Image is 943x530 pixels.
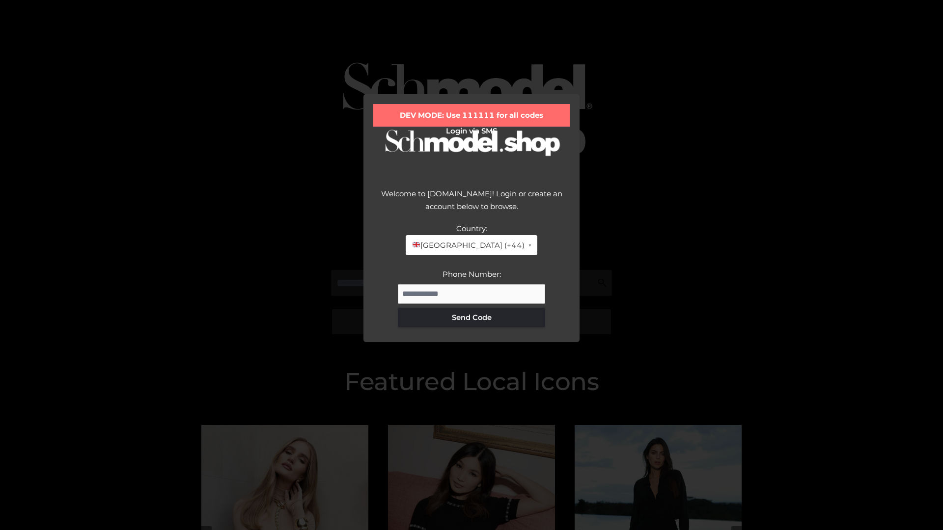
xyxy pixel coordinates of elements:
[373,104,570,127] div: DEV MODE: Use 111111 for all codes
[373,127,570,135] h2: Login via SMS
[413,241,420,248] img: 🇬🇧
[412,239,524,252] span: [GEOGRAPHIC_DATA] (+44)
[443,269,501,279] label: Phone Number:
[398,308,545,327] button: Send Code
[373,187,570,222] div: Welcome to [DOMAIN_NAME]! Login or create an account below to browse.
[456,224,487,233] label: Country:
